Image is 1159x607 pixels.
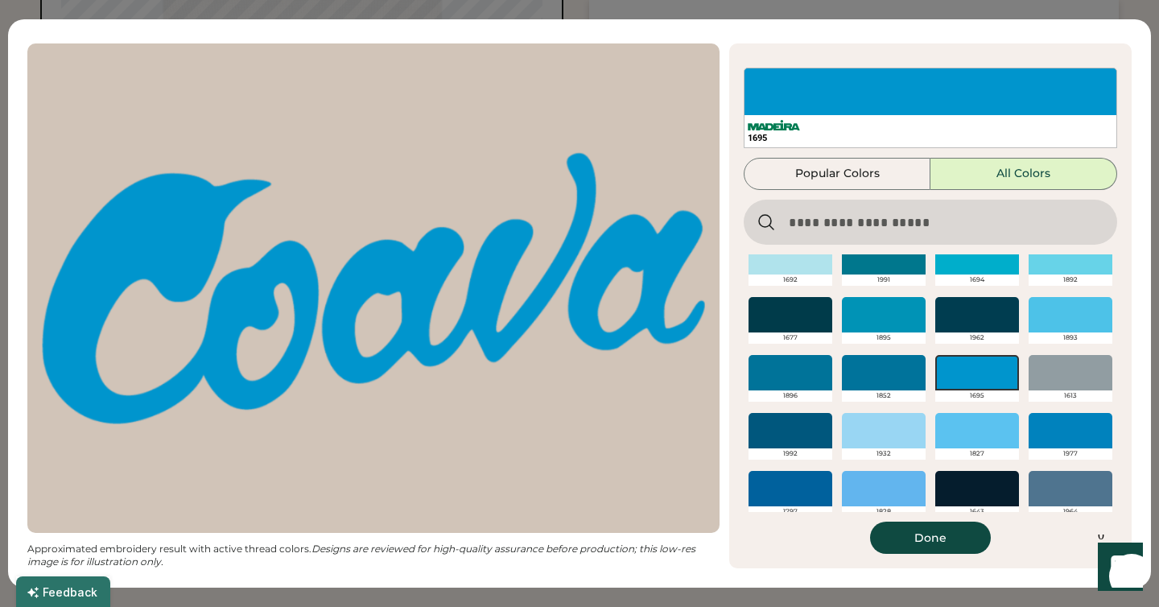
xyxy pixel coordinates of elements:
[842,390,926,402] div: 1852
[748,120,800,130] img: Madeira%20Logo.svg
[744,158,930,190] button: Popular Colors
[749,506,832,518] div: 1797
[27,543,720,568] div: Approximated embroidery result with active thread colors.
[1029,506,1112,518] div: 1964
[749,332,832,344] div: 1677
[749,275,832,286] div: 1692
[1083,535,1152,604] iframe: Front Chat
[1029,390,1112,402] div: 1613
[935,390,1019,402] div: 1695
[749,448,832,460] div: 1992
[935,275,1019,286] div: 1694
[842,332,926,344] div: 1895
[749,390,832,402] div: 1896
[935,448,1019,460] div: 1827
[870,522,991,554] button: Done
[842,448,926,460] div: 1932
[27,543,698,568] em: Designs are reviewed for high-quality assurance before production; this low-res image is for illu...
[930,158,1117,190] button: All Colors
[935,506,1019,518] div: 1643
[1029,275,1112,286] div: 1892
[748,132,1113,144] div: 1695
[1029,332,1112,344] div: 1893
[1029,448,1112,460] div: 1977
[842,506,926,518] div: 1828
[842,275,926,286] div: 1991
[935,332,1019,344] div: 1962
